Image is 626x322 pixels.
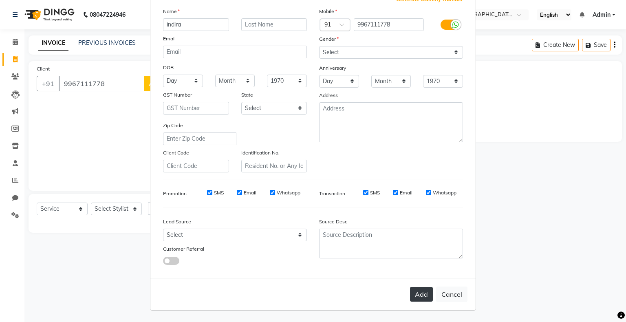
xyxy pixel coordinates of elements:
[163,149,189,157] label: Client Code
[319,8,337,15] label: Mobile
[163,64,174,71] label: DOB
[163,46,307,58] input: Email
[163,160,229,172] input: Client Code
[319,190,345,197] label: Transaction
[400,189,412,196] label: Email
[163,245,204,253] label: Customer Referral
[163,91,192,99] label: GST Number
[163,190,187,197] label: Promotion
[410,287,433,302] button: Add
[433,189,456,196] label: Whatsapp
[163,8,180,15] label: Name
[241,18,307,31] input: Last Name
[277,189,300,196] label: Whatsapp
[370,189,380,196] label: SMS
[319,92,338,99] label: Address
[214,189,224,196] label: SMS
[241,91,253,99] label: State
[244,189,256,196] label: Email
[354,18,424,31] input: Mobile
[319,35,339,43] label: Gender
[163,35,176,42] label: Email
[163,218,191,225] label: Lead Source
[319,218,347,225] label: Source Desc
[319,64,346,72] label: Anniversary
[163,122,183,129] label: Zip Code
[163,132,236,145] input: Enter Zip Code
[241,149,280,157] label: Identification No.
[436,287,467,302] button: Cancel
[163,18,229,31] input: First Name
[163,102,229,115] input: GST Number
[241,160,307,172] input: Resident No. or Any Id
